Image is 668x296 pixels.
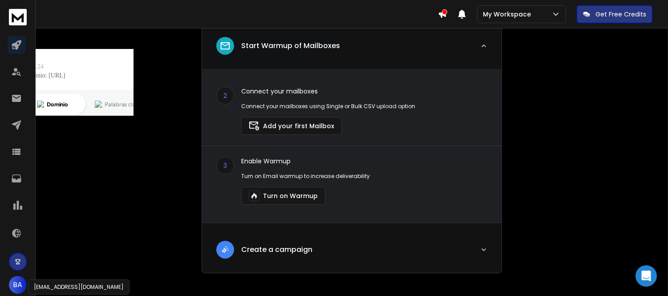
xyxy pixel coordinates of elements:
button: leadCreate a campaign [202,234,502,273]
img: tab_keywords_by_traffic_grey.svg [95,52,102,59]
img: website_grey.svg [14,23,21,30]
p: Connect your mailboxes using Single or Bulk CSV upload option [241,103,415,110]
img: lead [219,244,231,255]
div: 3 [216,157,234,174]
button: Add your first Mailbox [241,117,342,135]
p: Get Free Credits [595,10,646,19]
div: v 4.0.24 [25,14,44,21]
div: Palabras clave [105,53,142,58]
button: Get Free Credits [577,5,652,23]
div: leadStart Warmup of Mailboxes [202,69,502,223]
button: leadStart Warmup of Mailboxes [202,30,502,69]
div: [EMAIL_ADDRESS][DOMAIN_NAME] [28,280,130,295]
p: My Workspace [483,10,534,19]
p: Connect your mailboxes [241,87,415,96]
img: logo [9,9,27,25]
div: 2 [216,87,234,105]
div: Dominio [47,53,68,58]
div: Dominio: [URL] [23,23,65,30]
img: lead [219,40,231,52]
img: tab_domain_overview_orange.svg [37,52,44,59]
img: logo_orange.svg [14,14,21,21]
p: Enable Warmup [241,157,370,166]
p: Turn on Email warmup to increase deliverability [241,173,370,180]
div: Open Intercom Messenger [636,265,657,287]
p: Create a campaign [241,244,312,255]
p: Start Warmup of Mailboxes [241,41,340,51]
button: BA [9,276,27,294]
button: Turn on Warmup [241,187,325,205]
